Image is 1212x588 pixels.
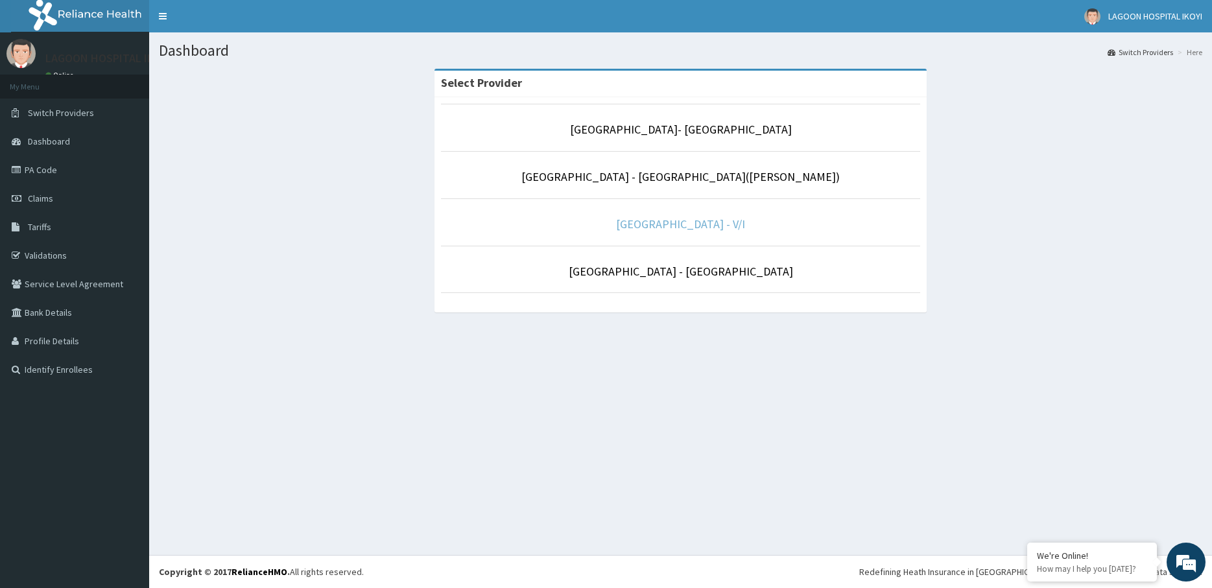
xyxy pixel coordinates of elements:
span: Switch Providers [28,107,94,119]
span: Dashboard [28,135,70,147]
a: Online [45,71,77,80]
footer: All rights reserved. [149,555,1212,588]
h1: Dashboard [159,42,1202,59]
span: Tariffs [28,221,51,233]
span: LAGOON HOSPITAL IKOYI [1108,10,1202,22]
a: Switch Providers [1108,47,1173,58]
img: User Image [6,39,36,68]
div: Redefining Heath Insurance in [GEOGRAPHIC_DATA] using Telemedicine and Data Science! [859,565,1202,578]
a: [GEOGRAPHIC_DATA]- [GEOGRAPHIC_DATA] [570,122,792,137]
a: [GEOGRAPHIC_DATA] - [GEOGRAPHIC_DATA]([PERSON_NAME]) [521,169,840,184]
a: [GEOGRAPHIC_DATA] - V/I [616,217,745,231]
a: [GEOGRAPHIC_DATA] - [GEOGRAPHIC_DATA] [569,264,793,279]
li: Here [1174,47,1202,58]
span: Claims [28,193,53,204]
p: How may I help you today? [1037,563,1147,574]
strong: Select Provider [441,75,522,90]
img: User Image [1084,8,1100,25]
p: LAGOON HOSPITAL IKOYI [45,53,171,64]
a: RelianceHMO [232,566,287,578]
strong: Copyright © 2017 . [159,566,290,578]
div: We're Online! [1037,550,1147,561]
